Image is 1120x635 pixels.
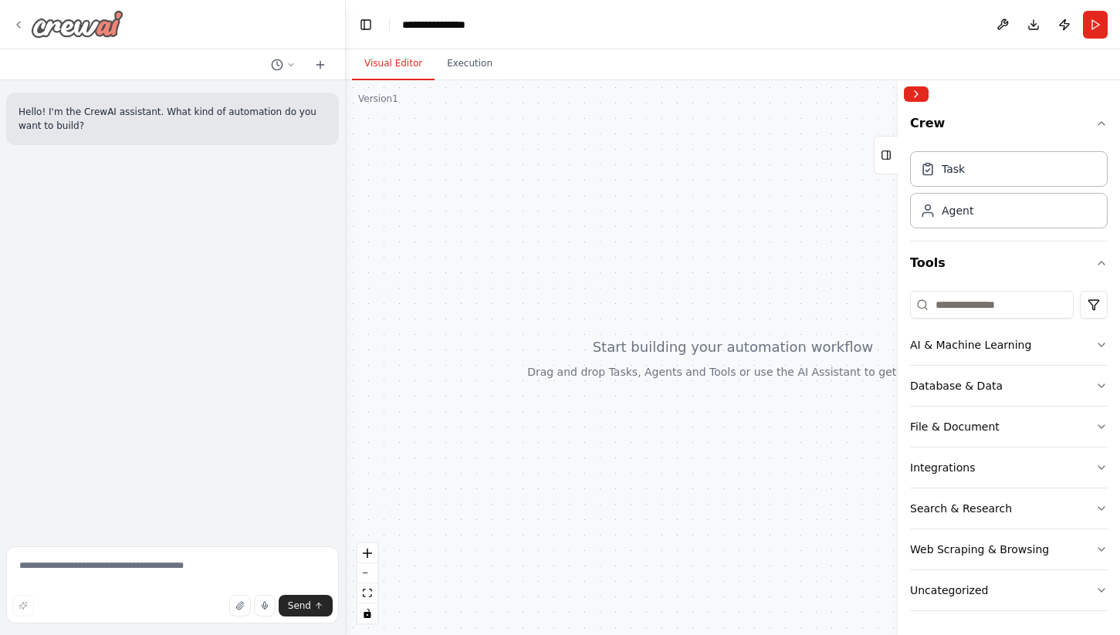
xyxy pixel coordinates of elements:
[19,105,327,133] p: Hello! I'm the CrewAI assistant. What kind of automation do you want to build?
[265,56,302,74] button: Switch to previous chat
[942,203,973,218] div: Agent
[910,488,1108,529] button: Search & Research
[357,563,377,583] button: zoom out
[279,595,333,616] button: Send
[910,501,1012,516] div: Search & Research
[352,48,435,80] button: Visual Editor
[254,595,276,616] button: Click to speak your automation idea
[357,543,377,563] button: zoom in
[942,161,965,177] div: Task
[910,242,1108,285] button: Tools
[308,56,333,74] button: Start a new chat
[904,86,929,102] button: Collapse right sidebar
[910,325,1108,365] button: AI & Machine Learning
[892,80,904,635] button: Toggle Sidebar
[910,407,1108,447] button: File & Document
[910,542,1049,557] div: Web Scraping & Browsing
[910,285,1108,623] div: Tools
[910,460,975,475] div: Integrations
[910,145,1108,241] div: Crew
[910,419,1000,434] div: File & Document
[910,108,1108,145] button: Crew
[229,595,251,616] button: Upload files
[357,543,377,623] div: React Flow controls
[12,595,34,616] button: Improve this prompt
[910,378,1003,393] div: Database & Data
[910,448,1108,488] button: Integrations
[910,366,1108,406] button: Database & Data
[402,17,482,32] nav: breadcrumb
[910,570,1108,610] button: Uncategorized
[910,529,1108,569] button: Web Scraping & Browsing
[910,583,988,598] div: Uncategorized
[357,603,377,623] button: toggle interactivity
[910,337,1031,353] div: AI & Machine Learning
[288,600,311,612] span: Send
[358,93,398,105] div: Version 1
[355,14,377,35] button: Hide left sidebar
[435,48,505,80] button: Execution
[357,583,377,603] button: fit view
[31,10,124,38] img: Logo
